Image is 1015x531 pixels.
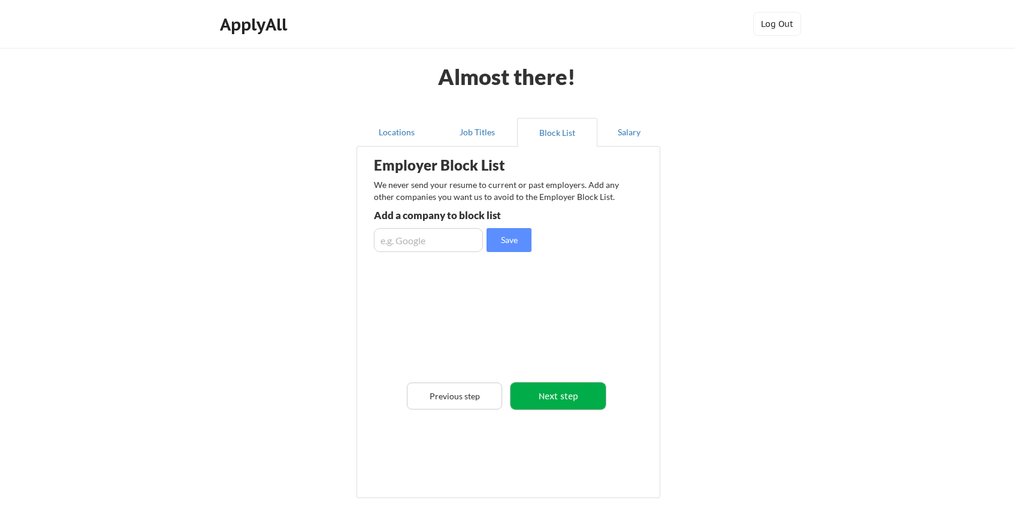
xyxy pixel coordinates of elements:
button: Salary [597,118,660,147]
input: e.g. Google [374,228,483,252]
button: Log Out [753,12,801,36]
div: Add a company to block list [374,210,549,220]
button: Locations [357,118,437,147]
button: Save [487,228,531,252]
div: We never send your resume to current or past employers. Add any other companies you want us to av... [374,179,626,202]
div: ApplyAll [220,14,291,35]
button: Previous step [407,383,502,409]
div: Almost there! [424,66,591,87]
div: Employer Block List [374,158,562,172]
button: Block List [517,118,597,147]
button: Next step [510,383,606,409]
button: Job Titles [437,118,517,147]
